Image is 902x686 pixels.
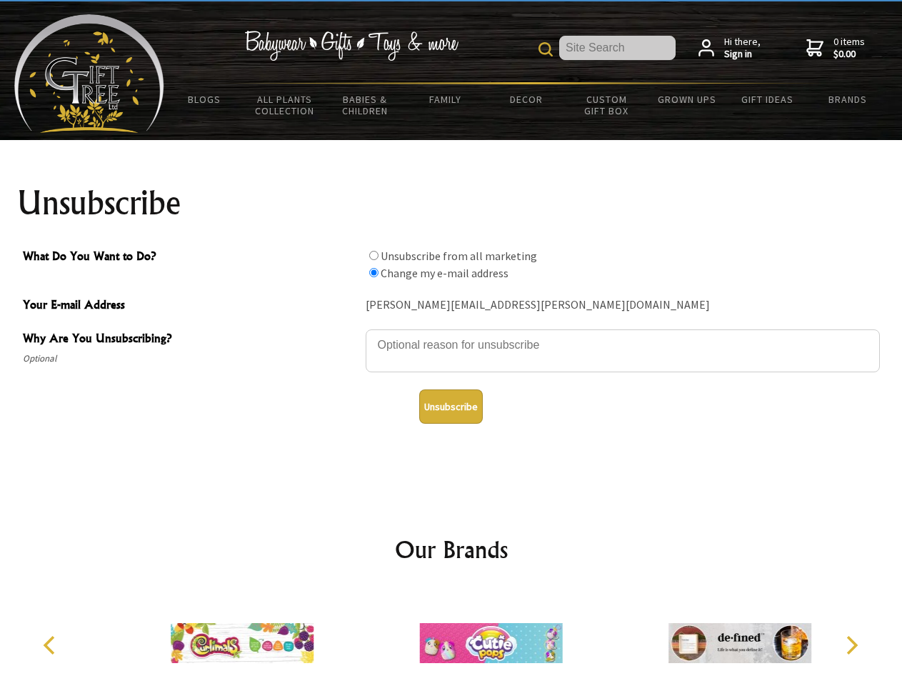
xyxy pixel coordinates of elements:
h1: Unsubscribe [17,186,886,220]
span: What Do You Want to Do? [23,247,359,268]
a: Family [406,84,486,114]
span: Your E-mail Address [23,296,359,317]
a: Hi there,Sign in [698,36,761,61]
a: Gift Ideas [727,84,808,114]
button: Next [836,630,867,661]
a: 0 items$0.00 [806,36,865,61]
input: Site Search [559,36,676,60]
h2: Our Brands [29,532,874,567]
a: Grown Ups [646,84,727,114]
button: Unsubscribe [419,389,483,424]
span: Hi there, [724,36,761,61]
a: All Plants Collection [245,84,326,126]
a: Decor [486,84,566,114]
span: Optional [23,350,359,367]
div: [PERSON_NAME][EMAIL_ADDRESS][PERSON_NAME][DOMAIN_NAME] [366,294,880,317]
strong: Sign in [724,48,761,61]
input: What Do You Want to Do? [369,268,379,277]
label: Change my e-mail address [381,266,508,280]
a: Custom Gift Box [566,84,647,126]
a: BLOGS [164,84,245,114]
span: 0 items [833,35,865,61]
img: product search [538,42,553,56]
img: Babyware - Gifts - Toys and more... [14,14,164,133]
input: What Do You Want to Do? [369,251,379,260]
a: Brands [808,84,888,114]
label: Unsubscribe from all marketing [381,249,537,263]
textarea: Why Are You Unsubscribing? [366,329,880,372]
strong: $0.00 [833,48,865,61]
button: Previous [36,630,67,661]
a: Babies & Children [325,84,406,126]
span: Why Are You Unsubscribing? [23,329,359,350]
img: Babywear - Gifts - Toys & more [244,31,458,61]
